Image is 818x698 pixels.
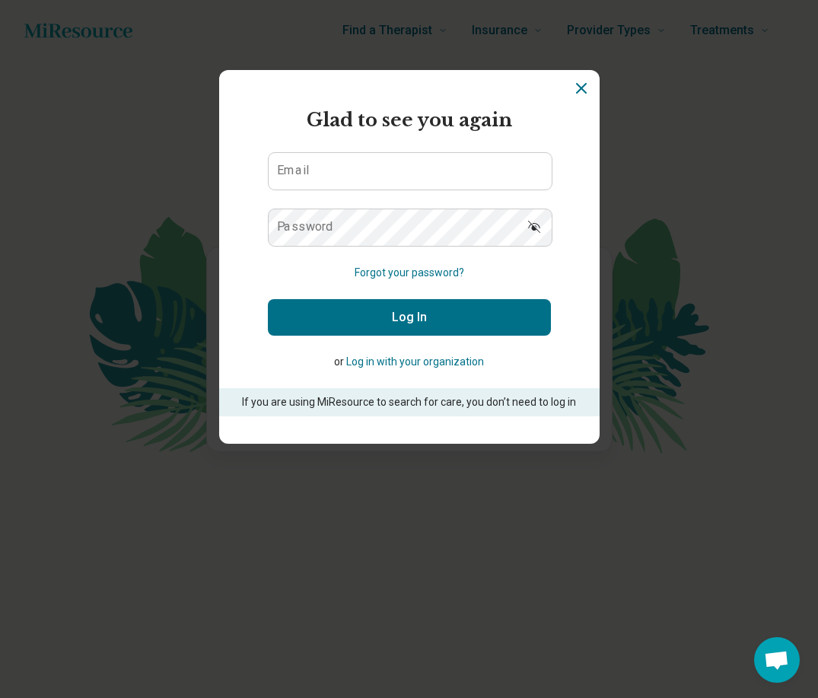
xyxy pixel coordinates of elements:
section: Login Dialog [219,70,600,444]
button: Log In [268,299,551,336]
button: Forgot your password? [355,265,464,281]
button: Log in with your organization [346,354,484,370]
label: Password [277,221,333,233]
p: or [268,354,551,370]
p: If you are using MiResource to search for care, you don’t need to log in [240,394,578,410]
button: Show password [517,209,551,245]
h2: Glad to see you again [268,107,551,134]
button: Dismiss [572,79,590,97]
label: Email [277,164,309,177]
